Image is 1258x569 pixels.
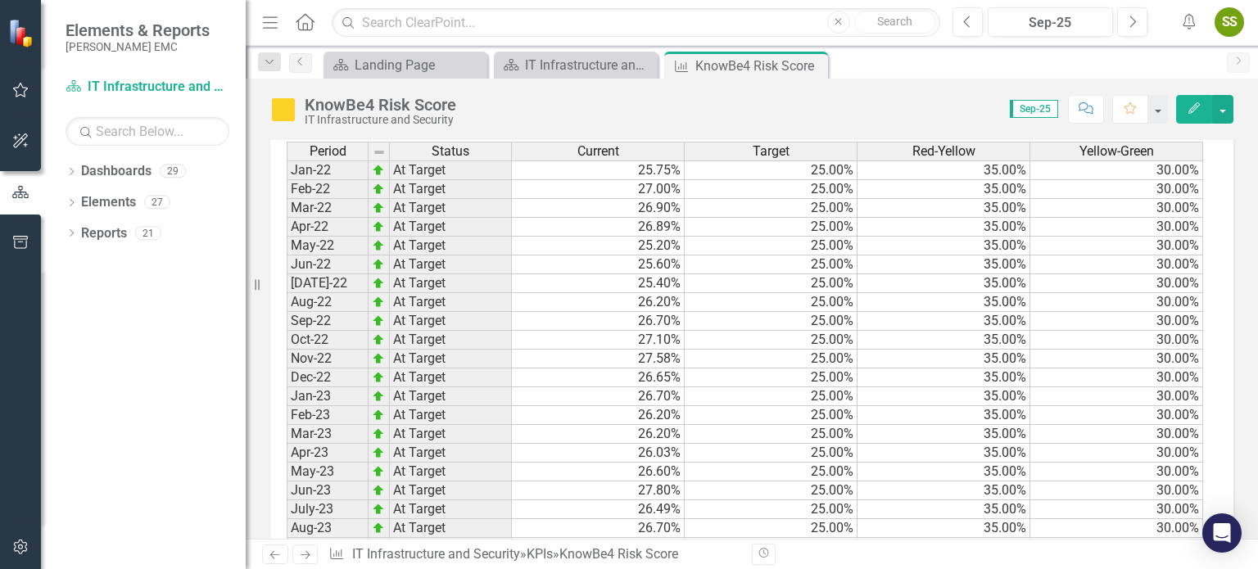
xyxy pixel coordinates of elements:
[512,387,685,406] td: 26.70%
[1030,180,1203,199] td: 30.00%
[144,196,170,210] div: 27
[390,237,512,255] td: At Target
[685,481,858,500] td: 25.00%
[1030,350,1203,368] td: 30.00%
[858,350,1030,368] td: 35.00%
[512,538,685,557] td: 26.10%
[390,481,512,500] td: At Target
[858,180,1030,199] td: 35.00%
[1030,500,1203,519] td: 30.00%
[685,199,858,218] td: 25.00%
[81,224,127,243] a: Reports
[390,180,512,199] td: At Target
[287,331,369,350] td: Oct-22
[1202,513,1242,553] div: Open Intercom Messenger
[1030,160,1203,180] td: 30.00%
[310,144,346,159] span: Period
[372,333,385,346] img: zOikAAAAAElFTkSuQmCC
[685,331,858,350] td: 25.00%
[1215,7,1244,37] button: SS
[1079,144,1154,159] span: Yellow-Green
[512,255,685,274] td: 25.60%
[1030,481,1203,500] td: 30.00%
[287,481,369,500] td: Jun-23
[858,331,1030,350] td: 35.00%
[390,368,512,387] td: At Target
[372,258,385,271] img: zOikAAAAAElFTkSuQmCC
[81,162,152,181] a: Dashboards
[287,180,369,199] td: Feb-22
[390,293,512,312] td: At Target
[270,97,296,123] img: Caution
[512,274,685,293] td: 25.40%
[685,237,858,255] td: 25.00%
[512,237,685,255] td: 25.20%
[372,484,385,497] img: zOikAAAAAElFTkSuQmCC
[512,500,685,519] td: 26.49%
[685,368,858,387] td: 25.00%
[877,15,912,28] span: Search
[287,519,369,538] td: Aug-23
[287,463,369,481] td: May-23
[390,444,512,463] td: At Target
[858,538,1030,557] td: 35.00%
[858,160,1030,180] td: 35.00%
[390,500,512,519] td: At Target
[1030,387,1203,406] td: 30.00%
[287,444,369,463] td: Apr-23
[685,538,858,557] td: 25.00%
[372,503,385,516] img: zOikAAAAAElFTkSuQmCC
[685,519,858,538] td: 25.00%
[685,180,858,199] td: 25.00%
[372,446,385,459] img: zOikAAAAAElFTkSuQmCC
[525,55,654,75] div: IT Infrastructure and Security
[1030,218,1203,237] td: 30.00%
[287,160,369,180] td: Jan-22
[352,546,520,562] a: IT Infrastructure and Security
[858,463,1030,481] td: 35.00%
[854,11,936,34] button: Search
[372,465,385,478] img: zOikAAAAAElFTkSuQmCC
[287,274,369,293] td: [DATE]-22
[685,350,858,368] td: 25.00%
[372,409,385,422] img: zOikAAAAAElFTkSuQmCC
[390,387,512,406] td: At Target
[559,546,678,562] div: KnowBe4 Risk Score
[577,144,619,159] span: Current
[512,180,685,199] td: 27.00%
[858,481,1030,500] td: 35.00%
[512,481,685,500] td: 27.80%
[512,444,685,463] td: 26.03%
[372,239,385,252] img: zOikAAAAAElFTkSuQmCC
[685,444,858,463] td: 25.00%
[373,146,386,159] img: 8DAGhfEEPCf229AAAAAElFTkSuQmCC
[512,293,685,312] td: 26.20%
[858,312,1030,331] td: 35.00%
[695,56,824,76] div: KnowBe4 Risk Score
[685,274,858,293] td: 25.00%
[287,387,369,406] td: Jan-23
[512,331,685,350] td: 27.10%
[372,390,385,403] img: zOikAAAAAElFTkSuQmCC
[858,199,1030,218] td: 35.00%
[858,218,1030,237] td: 35.00%
[685,218,858,237] td: 25.00%
[287,368,369,387] td: Dec-22
[1030,293,1203,312] td: 30.00%
[355,55,483,75] div: Landing Page
[287,350,369,368] td: Nov-22
[305,114,456,126] div: IT Infrastructure and Security
[753,144,790,159] span: Target
[685,500,858,519] td: 25.00%
[858,406,1030,425] td: 35.00%
[66,20,210,40] span: Elements & Reports
[372,201,385,215] img: zOikAAAAAElFTkSuQmCC
[287,255,369,274] td: Jun-22
[512,406,685,425] td: 26.20%
[287,218,369,237] td: Apr-22
[390,350,512,368] td: At Target
[287,312,369,331] td: Sep-22
[858,255,1030,274] td: 35.00%
[512,368,685,387] td: 26.65%
[372,314,385,327] img: zOikAAAAAElFTkSuQmCC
